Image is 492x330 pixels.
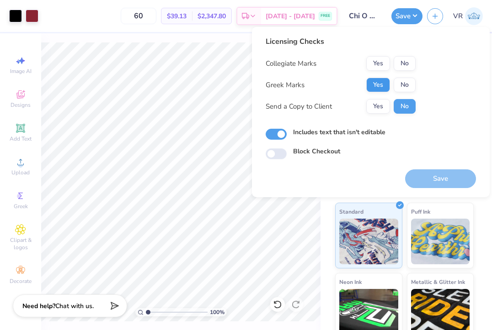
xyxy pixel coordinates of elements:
label: Includes text that isn't editable [293,127,385,137]
a: VR [453,7,483,25]
img: Standard [339,219,398,264]
span: Clipart & logos [5,236,37,251]
span: Add Text [10,135,32,142]
button: Yes [366,99,390,114]
span: Decorate [10,278,32,285]
span: Standard [339,207,364,216]
span: Upload [11,169,30,176]
button: Save [391,8,422,24]
button: No [394,99,416,114]
img: Val Rhey Lodueta [465,7,483,25]
span: Chat with us. [55,302,94,310]
div: Greek Marks [266,80,305,90]
strong: Need help? [22,302,55,310]
span: $39.13 [167,11,187,21]
button: Yes [366,56,390,71]
button: No [394,56,416,71]
span: Greek [14,203,28,210]
span: $2,347.80 [198,11,226,21]
img: Puff Ink [411,219,470,264]
button: Yes [366,78,390,92]
span: Designs [11,101,31,109]
span: VR [453,11,463,21]
span: Metallic & Glitter Ink [411,277,465,287]
label: Block Checkout [293,147,340,156]
div: Collegiate Marks [266,58,316,69]
button: No [394,78,416,92]
span: FREE [321,13,330,19]
span: 100 % [210,308,225,316]
span: Puff Ink [411,207,430,216]
span: Image AI [10,68,32,75]
span: [DATE] - [DATE] [266,11,315,21]
div: Licensing Checks [266,36,416,47]
input: Untitled Design [342,7,387,25]
input: – – [121,8,156,24]
span: Neon Ink [339,277,362,287]
div: Send a Copy to Client [266,101,332,112]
